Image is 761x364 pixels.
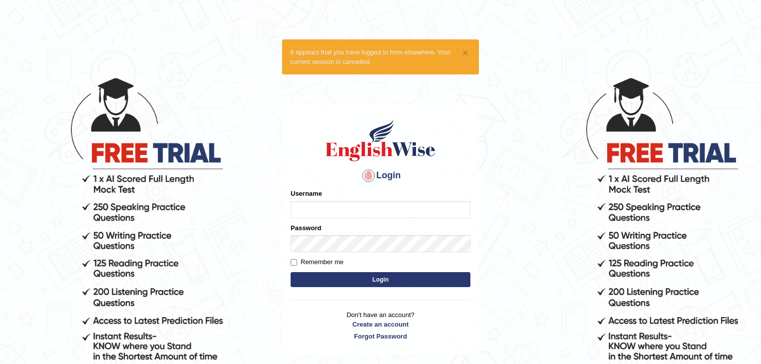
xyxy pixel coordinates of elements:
button: × [462,47,468,58]
label: Remember me [291,257,344,267]
p: Don't have an account? [291,310,470,341]
a: Create an account [291,320,470,329]
h4: Login [291,168,470,184]
div: It appears that you have logged in from elsewhere. Your current session is cancelled [282,39,479,74]
button: Login [291,272,470,287]
input: Remember me [291,259,297,266]
label: Password [291,223,321,233]
img: Logo of English Wise sign in for intelligent practice with AI [324,118,437,163]
label: Username [291,189,322,198]
a: Forgot Password [291,332,470,341]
